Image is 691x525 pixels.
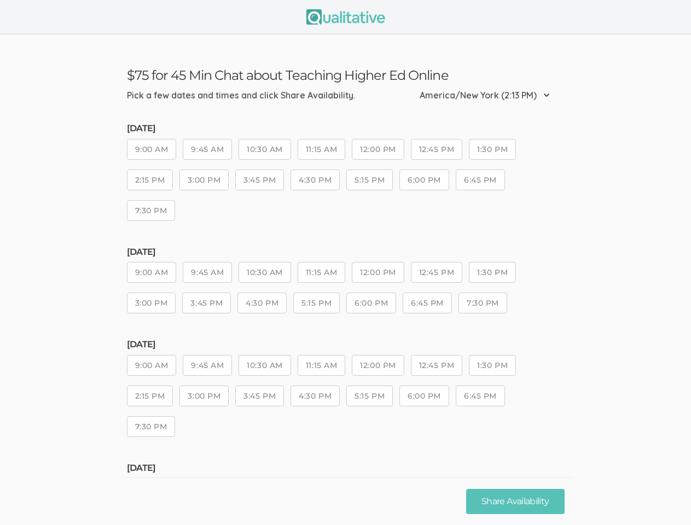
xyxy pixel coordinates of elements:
[127,340,565,349] h5: [DATE]
[298,262,345,283] button: 11:15 AM
[127,386,173,406] button: 2:15 PM
[403,293,452,313] button: 6:45 PM
[466,488,564,514] button: Share Availability
[127,89,355,102] div: Pick a few dates and times and click Share Availability.
[179,170,229,190] button: 3:00 PM
[127,200,176,221] button: 7:30 PM
[127,293,176,313] button: 3:00 PM
[183,262,232,283] button: 9:45 AM
[352,139,404,160] button: 12:00 PM
[239,139,291,160] button: 10:30 AM
[306,9,385,25] img: Qualitative
[127,416,176,437] button: 7:30 PM
[127,355,177,376] button: 9:00 AM
[179,386,229,406] button: 3:00 PM
[239,355,291,376] button: 10:30 AM
[456,386,505,406] button: 6:45 PM
[127,124,565,133] h5: [DATE]
[127,139,177,160] button: 9:00 AM
[456,170,505,190] button: 6:45 PM
[469,262,516,283] button: 1:30 PM
[411,262,462,283] button: 12:45 PM
[469,355,516,376] button: 1:30 PM
[298,139,345,160] button: 11:15 AM
[239,262,291,283] button: 10:30 AM
[127,262,177,283] button: 9:00 AM
[237,293,287,313] button: 4:30 PM
[235,386,284,406] button: 3:45 PM
[293,293,340,313] button: 5:15 PM
[346,170,393,190] button: 5:15 PM
[127,463,565,473] h5: [DATE]
[399,386,449,406] button: 6:00 PM
[235,170,284,190] button: 3:45 PM
[127,67,565,83] h3: $75 for 45 Min Chat about Teaching Higher Ed Online
[352,355,404,376] button: 12:00 PM
[411,139,462,160] button: 12:45 PM
[291,386,340,406] button: 4:30 PM
[291,170,340,190] button: 4:30 PM
[183,139,232,160] button: 9:45 AM
[127,247,565,257] h5: [DATE]
[458,293,507,313] button: 7:30 PM
[127,170,173,190] button: 2:15 PM
[346,386,393,406] button: 5:15 PM
[399,170,449,190] button: 6:00 PM
[183,355,232,376] button: 9:45 AM
[352,262,404,283] button: 12:00 PM
[298,355,345,376] button: 11:15 AM
[182,293,231,313] button: 3:45 PM
[346,293,396,313] button: 6:00 PM
[469,139,516,160] button: 1:30 PM
[411,355,462,376] button: 12:45 PM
